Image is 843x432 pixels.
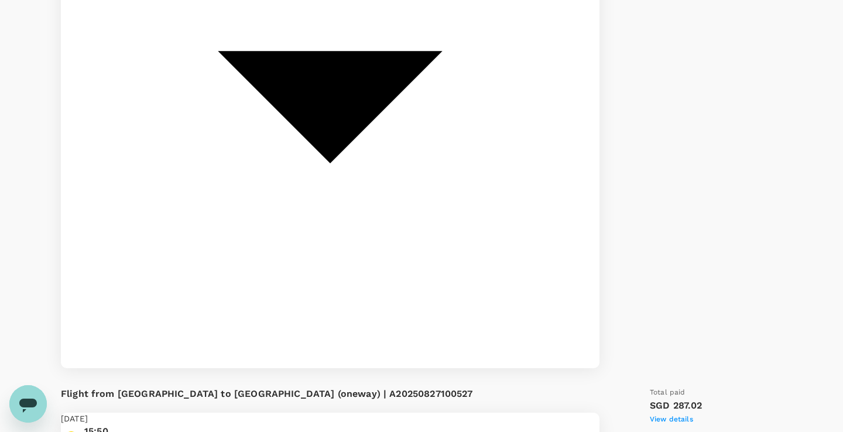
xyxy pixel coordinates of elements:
[383,388,386,399] span: |
[650,415,693,423] span: View details
[389,388,472,399] span: A20250827100527
[9,385,47,423] iframe: Button to launch messaging window
[61,387,473,401] p: Flight from [GEOGRAPHIC_DATA] to [GEOGRAPHIC_DATA] (oneway)
[61,413,599,424] p: [DATE]
[650,399,782,413] p: SGD 287.02
[650,387,686,399] span: Total paid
